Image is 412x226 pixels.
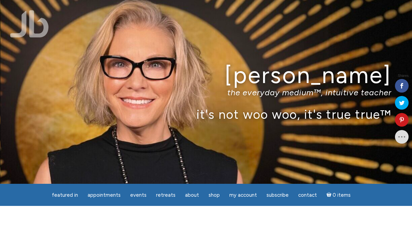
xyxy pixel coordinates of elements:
p: it's not woo woo, it's true true™ [21,107,392,122]
span: Events [130,192,147,198]
span: Appointments [88,192,121,198]
i: Cart [326,192,333,198]
a: Cart0 items [322,188,355,202]
a: Shop [204,189,224,202]
a: Subscribe [262,189,293,202]
span: 0 items [333,193,351,198]
span: Shares [398,74,409,78]
a: About [181,189,203,202]
span: About [185,192,199,198]
a: Retreats [152,189,180,202]
a: My Account [225,189,261,202]
img: Jamie Butler. The Everyday Medium [10,10,49,37]
span: Contact [298,192,317,198]
span: featured in [52,192,78,198]
a: Appointments [83,189,125,202]
span: Retreats [156,192,176,198]
span: Shop [209,192,220,198]
span: My Account [229,192,257,198]
p: the everyday medium™, intuitive teacher [21,87,392,97]
a: Events [126,189,151,202]
a: Contact [294,189,321,202]
span: Subscribe [266,192,289,198]
h1: [PERSON_NAME] [21,62,392,88]
a: featured in [48,189,82,202]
